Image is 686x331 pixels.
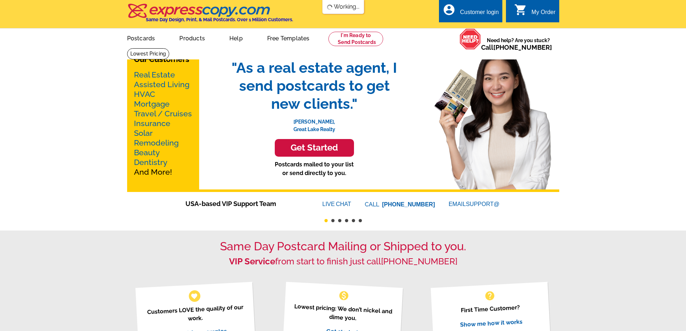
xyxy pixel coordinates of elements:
[224,113,404,133] p: [PERSON_NAME], Great Lake Realty
[514,3,527,16] i: shopping_cart
[352,219,355,222] button: 5 of 6
[345,219,348,222] button: 4 of 6
[466,200,501,209] font: SUPPORT@
[481,44,552,51] span: Call
[134,119,170,128] a: Insurance
[134,70,175,79] a: Real Estate
[168,29,216,46] a: Products
[134,99,170,108] a: Mortgage
[460,9,499,19] div: Customer login
[116,29,167,46] a: Postcards
[134,138,179,147] a: Remodeling
[127,9,293,22] a: Same Day Design, Print, & Mail Postcards. Over 1 Million Customers.
[331,219,335,222] button: 2 of 6
[381,256,457,267] a: [PHONE_NUMBER]
[284,143,345,153] h3: Get Started
[484,290,496,301] span: help
[127,256,559,267] h2: from start to finish just call
[127,240,559,253] h1: Same Day Postcard Mailing or Shipped to you.
[134,70,192,177] p: And More!
[481,37,556,51] span: Need help? Are you stuck?
[144,303,246,325] p: Customers LOVE the quality of our work.
[134,158,167,167] a: Dentistry
[324,219,328,222] button: 1 of 6
[292,302,394,325] p: Lowest pricing: We don’t nickel and dime you.
[224,139,404,157] a: Get Started
[146,17,293,22] h4: Same Day Design, Print, & Mail Postcards. Over 1 Million Customers.
[460,318,523,328] a: Show me how it works
[449,201,501,207] a: EMAILSUPPORT@
[382,201,435,207] a: [PHONE_NUMBER]
[256,29,321,46] a: Free Templates
[459,28,481,50] img: help
[134,148,160,157] a: Beauty
[185,199,301,209] span: USA-based VIP Support Team
[218,29,254,46] a: Help
[532,9,556,19] div: My Order
[224,59,404,113] span: "As a real estate agent, I send postcards to get new clients."
[322,201,351,207] a: LIVECHAT
[327,4,332,10] img: loading...
[134,90,155,99] a: HVAC
[338,219,341,222] button: 3 of 6
[134,109,192,118] a: Travel / Cruises
[338,290,350,301] span: monetization_on
[134,80,189,89] a: Assisted Living
[443,8,499,17] a: account_circle Customer login
[365,200,380,209] font: CALL
[190,292,198,300] span: favorite
[359,219,362,222] button: 6 of 6
[134,129,153,138] a: Solar
[440,302,541,316] p: First Time Customer?
[514,8,556,17] a: shopping_cart My Order
[493,44,552,51] a: [PHONE_NUMBER]
[322,200,336,209] font: LIVE
[443,3,456,16] i: account_circle
[229,256,275,267] strong: VIP Service
[224,160,404,178] p: Postcards mailed to your list or send directly to you.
